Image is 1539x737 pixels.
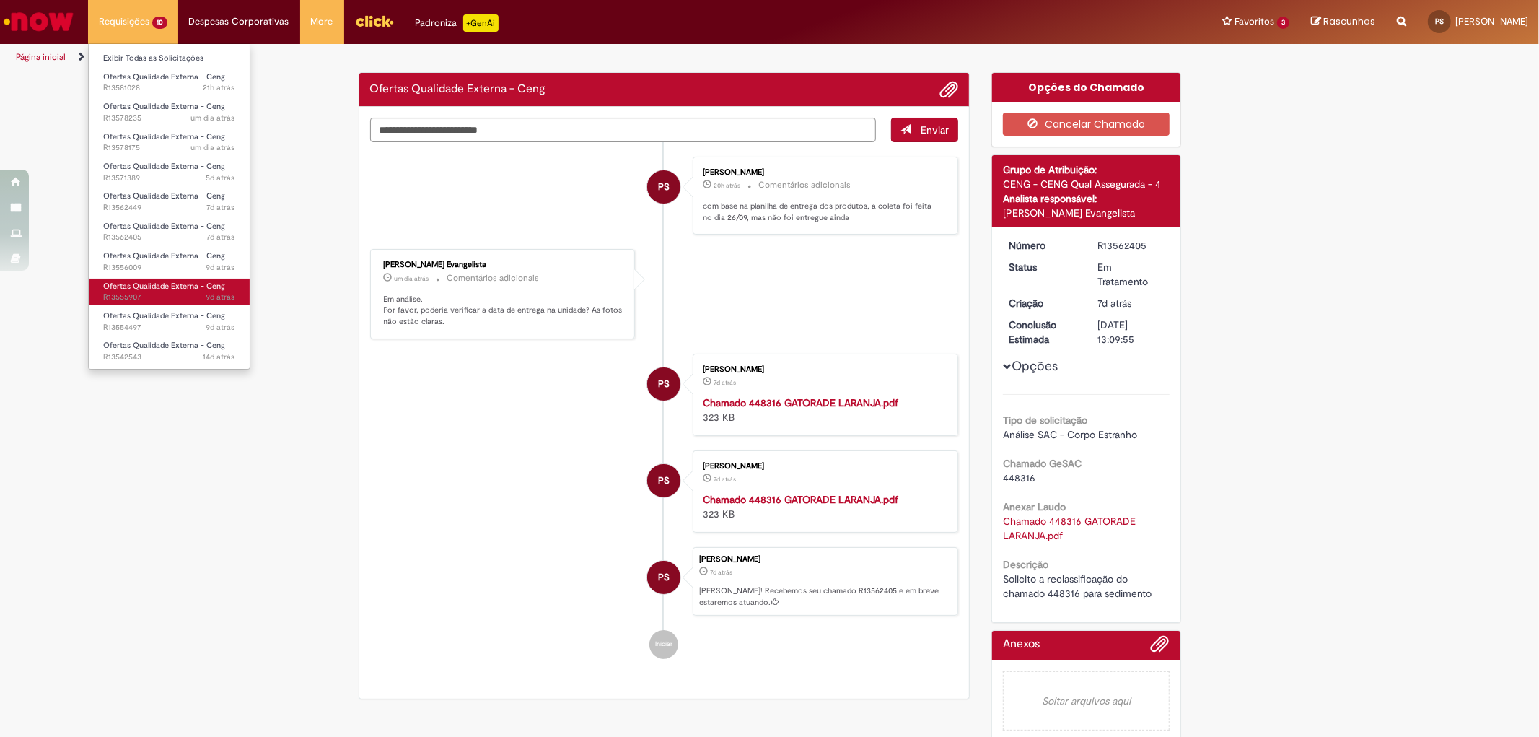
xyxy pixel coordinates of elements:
span: R13554497 [103,322,235,333]
small: Comentários adicionais [758,179,851,191]
b: Anexar Laudo [1003,500,1066,513]
div: CENG - CENG Qual Assegurada - 4 [1003,177,1170,191]
div: [PERSON_NAME] [703,365,943,374]
span: 14d atrás [203,352,235,362]
span: R13581028 [103,82,235,94]
b: Chamado GeSAC [1003,457,1082,470]
span: Requisições [99,14,149,29]
button: Cancelar Chamado [1003,113,1170,136]
span: Ofertas Qualidade Externa - Ceng [103,250,225,261]
span: Favoritos [1235,14,1274,29]
a: Rascunhos [1311,15,1375,29]
span: um dia atrás [191,142,235,153]
span: um dia atrás [395,274,429,283]
span: 20h atrás [714,181,740,190]
time: 24/09/2025 11:09:50 [1097,297,1131,310]
a: Aberto R13555907 : Ofertas Qualidade Externa - Ceng [89,279,250,305]
div: [PERSON_NAME] [703,462,943,471]
b: Tipo de solicitação [1003,414,1087,427]
textarea: Digite sua mensagem aqui... [370,118,877,142]
span: 10 [152,17,167,29]
span: PS [658,560,670,595]
img: ServiceNow [1,7,76,36]
a: Chamado 448316 GATORADE LARANJA.pdf [703,493,898,506]
span: Ofertas Qualidade Externa - Ceng [103,281,225,292]
span: Rascunhos [1323,14,1375,28]
em: Soltar arquivos aqui [1003,671,1170,731]
a: Aberto R13581028 : Ofertas Qualidade Externa - Ceng [89,69,250,96]
time: 30/09/2025 12:43:08 [714,181,740,190]
a: Aberto R13578235 : Ofertas Qualidade Externa - Ceng [89,99,250,126]
div: [PERSON_NAME] [703,168,943,177]
span: Ofertas Qualidade Externa - Ceng [103,131,225,142]
time: 24/09/2025 11:05:26 [714,475,736,484]
ul: Requisições [88,43,250,370]
span: PS [658,170,670,204]
dt: Conclusão Estimada [998,318,1087,346]
span: Despesas Corporativas [189,14,289,29]
span: 9d atrás [206,292,235,302]
a: Aberto R13562449 : Ofertas Qualidade Externa - Ceng [89,188,250,215]
div: 323 KB [703,492,943,521]
span: Ofertas Qualidade Externa - Ceng [103,340,225,351]
span: R13571389 [103,173,235,184]
span: Análise SAC - Corpo Estranho [1003,428,1137,441]
span: Ofertas Qualidade Externa - Ceng [103,191,225,201]
a: Aberto R13556009 : Ofertas Qualidade Externa - Ceng [89,248,250,275]
span: Ofertas Qualidade Externa - Ceng [103,101,225,112]
a: Aberto R13554497 : Ofertas Qualidade Externa - Ceng [89,308,250,335]
div: 323 KB [703,396,943,424]
b: Descrição [1003,558,1048,571]
time: 24/09/2025 11:17:27 [207,202,235,213]
img: click_logo_yellow_360x200.png [355,10,394,32]
span: um dia atrás [191,113,235,123]
span: PS [658,367,670,401]
span: Ofertas Qualidade Externa - Ceng [103,161,225,172]
div: Opções do Chamado [992,73,1180,102]
a: Chamado 448316 GATORADE LARANJA.pdf [703,396,898,409]
span: 7d atrás [710,568,732,577]
a: Download de Chamado 448316 GATORADE LARANJA.pdf [1003,515,1139,542]
span: PS [658,463,670,498]
span: 9d atrás [206,322,235,333]
span: Ofertas Qualidade Externa - Ceng [103,310,225,321]
span: [PERSON_NAME] [1455,15,1528,27]
time: 24/09/2025 11:09:50 [710,568,732,577]
div: Analista responsável: [1003,191,1170,206]
a: Aberto R13562405 : Ofertas Qualidade Externa - Ceng [89,219,250,245]
ul: Histórico de tíquete [370,142,959,673]
time: 29/09/2025 17:19:50 [395,274,429,283]
span: 448316 [1003,471,1035,484]
span: R13556009 [103,262,235,274]
li: Pamella Floriano Dos Santos [370,547,959,616]
a: Aberto R13542543 : Ofertas Qualidade Externa - Ceng [89,338,250,365]
div: Em Tratamento [1097,260,1165,289]
time: 29/09/2025 16:36:13 [191,113,235,123]
span: R13562449 [103,202,235,214]
p: +GenAi [463,14,499,32]
time: 26/09/2025 16:00:13 [206,173,235,183]
div: Grupo de Atribuição: [1003,162,1170,177]
div: Pamella Floriano Dos Santos [647,561,680,594]
time: 22/09/2025 15:30:03 [206,292,235,302]
div: R13562405 [1097,238,1165,253]
span: Ofertas Qualidade Externa - Ceng [103,71,225,82]
div: [PERSON_NAME] [699,555,950,564]
span: 7d atrás [207,232,235,243]
span: Ofertas Qualidade Externa - Ceng [103,221,225,232]
p: Em análise. Por favor, poderia verificar a data de entrega na unidade? As fotos não estão claras. [384,294,624,328]
div: [DATE] 13:09:55 [1097,318,1165,346]
span: 5d atrás [206,173,235,183]
small: Comentários adicionais [447,272,540,284]
h2: Ofertas Qualidade Externa - Ceng Histórico de tíquete [370,83,546,96]
span: R13542543 [103,352,235,363]
div: [PERSON_NAME] Evangelista [1003,206,1170,220]
span: 7d atrás [714,378,736,387]
span: PS [1435,17,1444,26]
dt: Status [998,260,1087,274]
span: R13578235 [103,113,235,124]
time: 24/09/2025 11:08:56 [714,378,736,387]
button: Enviar [891,118,958,142]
